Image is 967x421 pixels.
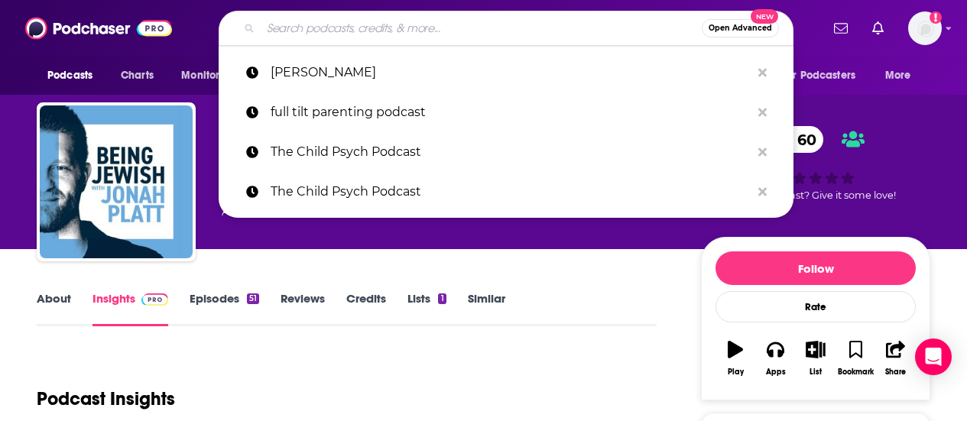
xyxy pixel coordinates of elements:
[828,15,854,41] a: Show notifications dropdown
[876,331,916,386] button: Share
[930,11,942,24] svg: Add a profile image
[709,24,772,32] span: Open Advanced
[438,293,446,304] div: 1
[716,291,916,322] div: Rate
[915,338,952,375] div: Open Intercom Messenger
[47,65,92,86] span: Podcasts
[885,65,911,86] span: More
[141,293,168,306] img: Podchaser Pro
[181,65,235,86] span: Monitoring
[836,331,875,386] button: Bookmark
[25,14,172,43] img: Podchaser - Follow, Share and Rate Podcasts
[885,368,906,377] div: Share
[728,368,744,377] div: Play
[407,291,446,326] a: Lists1
[908,11,942,45] span: Logged in as AtriaBooks
[170,61,255,90] button: open menu
[219,53,793,92] a: [PERSON_NAME]
[751,9,778,24] span: New
[37,387,175,410] h1: Podcast Insights
[782,65,855,86] span: For Podcasters
[222,202,622,221] div: A weekly podcast
[219,132,793,172] a: The Child Psych Podcast
[767,126,824,153] a: 60
[782,126,824,153] span: 60
[92,291,168,326] a: InsightsPodchaser Pro
[838,368,874,377] div: Bookmark
[735,189,896,201] span: Good podcast? Give it some love!
[908,11,942,45] button: Show profile menu
[716,331,755,386] button: Play
[219,172,793,212] a: The Child Psych Podcast
[219,11,793,46] div: Search podcasts, credits, & more...
[37,61,112,90] button: open menu
[346,291,386,326] a: Credits
[702,19,779,37] button: Open AdvancedNew
[716,251,916,285] button: Follow
[772,61,878,90] button: open menu
[261,16,702,40] input: Search podcasts, credits, & more...
[111,61,163,90] a: Charts
[701,116,930,211] div: 60Good podcast? Give it some love!
[866,15,890,41] a: Show notifications dropdown
[219,92,793,132] a: full tilt parenting podcast
[271,132,751,172] p: The Child Psych Podcast
[766,368,786,377] div: Apps
[908,11,942,45] img: User Profile
[40,105,193,258] img: Being Jewish with Jonah Platt
[190,291,259,326] a: Episodes51
[271,53,751,92] p: Jonah platt
[755,331,795,386] button: Apps
[796,331,836,386] button: List
[281,291,325,326] a: Reviews
[271,172,751,212] p: The Child Psych Podcast
[875,61,930,90] button: open menu
[37,291,71,326] a: About
[271,92,751,132] p: full tilt parenting podcast
[247,293,259,304] div: 51
[468,291,505,326] a: Similar
[810,368,822,377] div: List
[121,65,154,86] span: Charts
